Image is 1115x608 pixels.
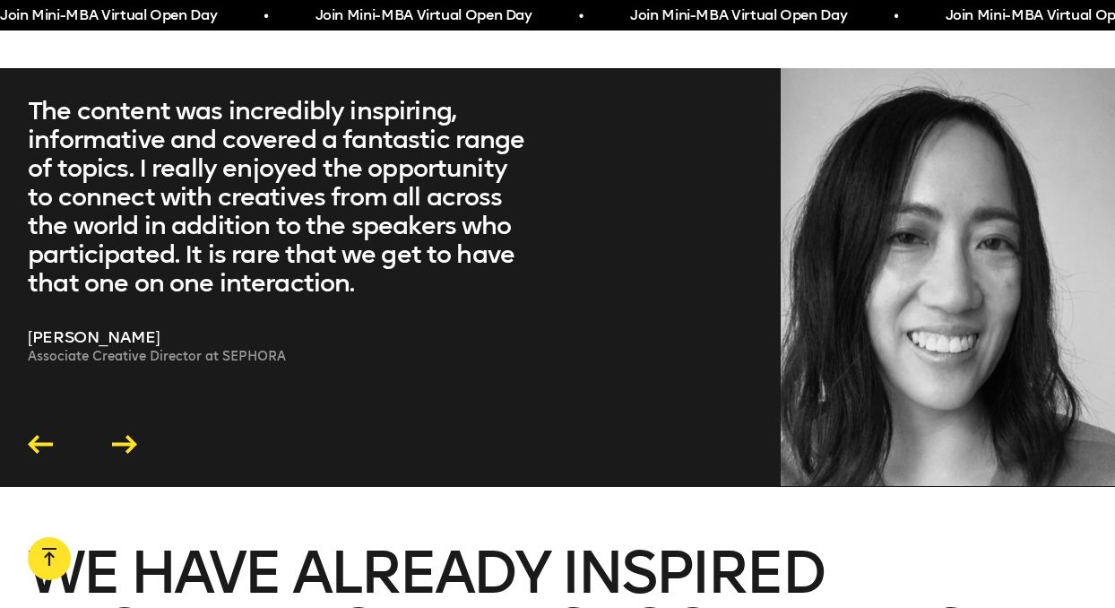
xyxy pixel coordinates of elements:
[258,5,263,27] span: •
[28,326,530,348] p: [PERSON_NAME]
[28,348,530,366] p: Associate Creative Director at SEPHORA
[888,5,893,27] span: •
[574,5,578,27] span: •
[28,97,530,298] blockquote: The content was incredibly inspiring, informative and covered a fantastic range of topics. I real...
